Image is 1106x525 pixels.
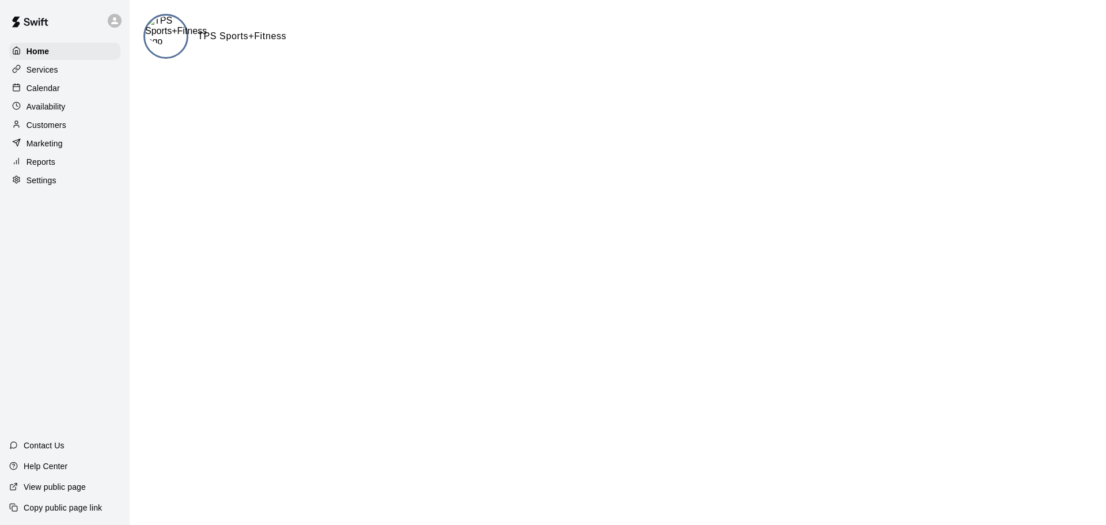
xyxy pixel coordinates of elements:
[9,153,120,171] a: Reports
[9,135,120,152] a: Marketing
[24,481,86,493] p: View public page
[9,61,120,78] a: Services
[9,98,120,115] a: Availability
[26,46,50,57] p: Home
[26,101,66,112] p: Availability
[9,43,120,60] a: Home
[26,119,66,131] p: Customers
[26,82,60,94] p: Calendar
[9,116,120,134] a: Customers
[9,172,120,189] a: Settings
[24,440,65,451] p: Contact Us
[26,156,55,168] p: Reports
[24,460,67,472] p: Help Center
[198,29,286,44] h6: TPS Sports+Fitness
[26,64,58,75] p: Services
[9,80,120,97] a: Calendar
[24,502,102,513] p: Copy public page link
[145,16,207,47] img: TPS Sports+Fitness logo
[26,175,56,186] p: Settings
[26,138,63,149] p: Marketing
